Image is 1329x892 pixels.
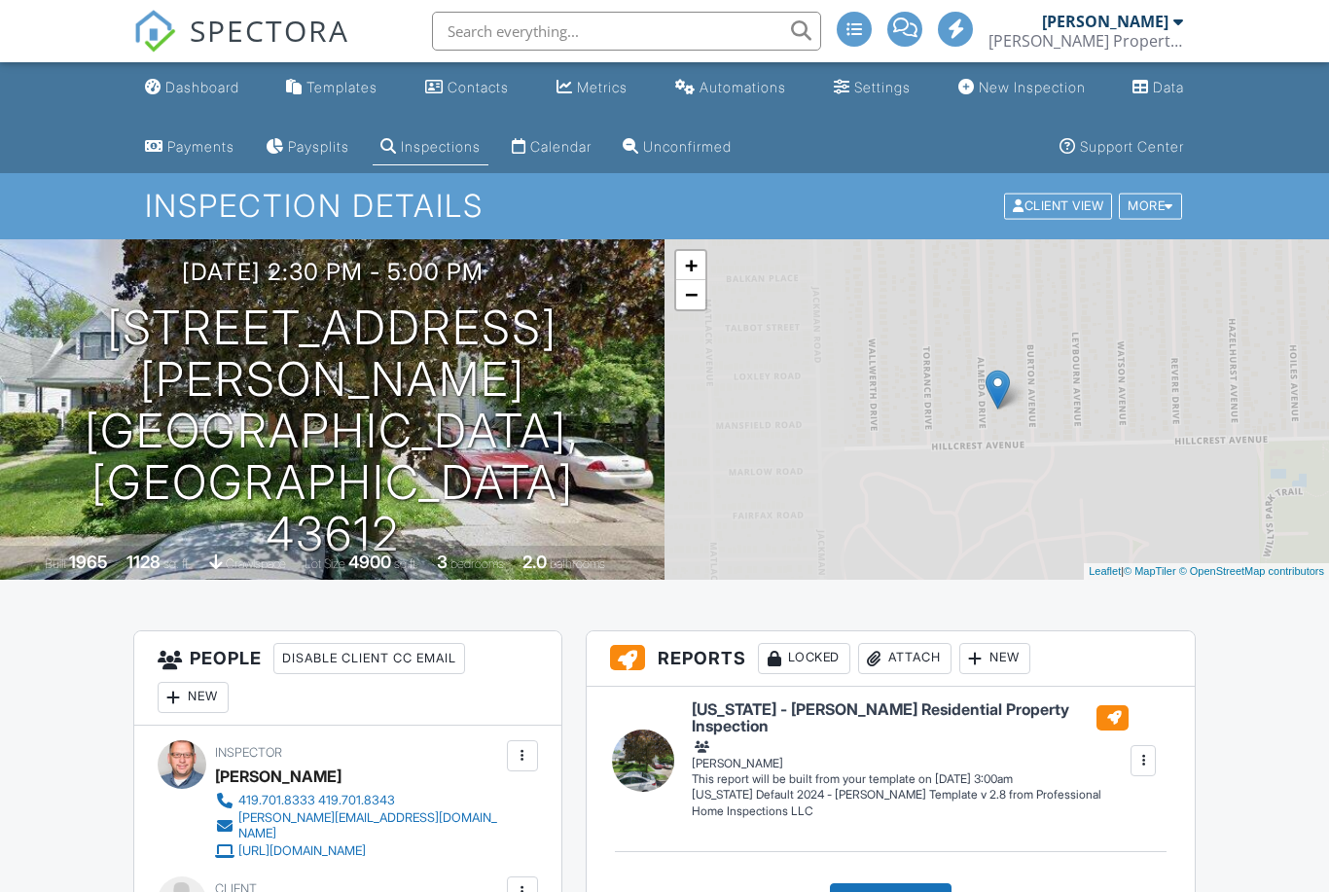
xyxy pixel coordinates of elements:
div: Paysplits [288,138,349,155]
span: bathrooms [550,556,605,571]
a: Contacts [417,70,517,106]
div: 1128 [126,552,161,572]
div: Locked [758,643,850,674]
div: [URL][DOMAIN_NAME] [238,843,366,859]
div: More [1119,194,1182,220]
div: This report will be built from your template on [DATE] 3:00am [692,771,1129,787]
div: [US_STATE] Default 2024 - [PERSON_NAME] Template v 2.8 from Professional Home Inspections LLC [692,787,1129,820]
h3: [DATE] 2:30 pm - 5:00 pm [182,259,484,285]
a: Zoom in [676,251,705,280]
div: Settings [854,79,911,95]
span: Built [45,556,66,571]
a: Metrics [549,70,635,106]
div: 4900 [348,552,391,572]
span: sq.ft. [394,556,418,571]
div: Calendar [530,138,592,155]
div: Kelley Property Inspections, LLC [988,31,1183,51]
div: Automations [700,79,786,95]
a: Settings [826,70,918,106]
div: New [959,643,1030,674]
a: Calendar [504,129,599,165]
a: Dashboard [137,70,247,106]
a: Paysplits [258,129,357,165]
div: Disable Client CC Email [273,643,465,674]
input: Search everything... [432,12,821,51]
span: crawlspace [226,556,286,571]
a: © OpenStreetMap contributors [1179,565,1324,577]
a: Automations (Advanced) [667,70,794,106]
a: Client View [1002,197,1117,212]
a: Zoom out [676,280,705,309]
div: Inspections [401,138,481,155]
h1: Inspection Details [145,189,1183,223]
div: 1965 [69,552,108,572]
a: [URL][DOMAIN_NAME] [215,841,502,861]
h3: People [134,631,561,726]
div: | [1084,563,1329,580]
div: Attach [858,643,952,674]
div: Dashboard [165,79,239,95]
div: Support Center [1080,138,1184,155]
h6: [US_STATE] - [PERSON_NAME] Residential Property Inspection [692,701,1129,735]
div: Payments [167,138,234,155]
div: [PERSON_NAME] [692,736,1129,771]
a: Templates [278,70,385,106]
h3: Reports [587,631,1195,687]
div: Templates [306,79,377,95]
a: New Inspection [951,70,1094,106]
div: Metrics [577,79,628,95]
a: Unconfirmed [615,129,739,165]
div: 419.701.8333 419.701.8343 [238,793,395,808]
div: New [158,682,229,713]
div: [PERSON_NAME][EMAIL_ADDRESS][DOMAIN_NAME] [238,810,502,841]
div: New Inspection [979,79,1086,95]
span: Inspector [215,745,282,760]
div: 2.0 [522,552,547,572]
a: Support Center [1052,129,1192,165]
span: Lot Size [305,556,345,571]
div: Client View [1004,194,1112,220]
span: sq. ft. [163,556,191,571]
span: bedrooms [450,556,504,571]
a: Inspections [373,129,488,165]
a: Payments [137,129,242,165]
a: Leaflet [1089,565,1121,577]
a: © MapTiler [1124,565,1176,577]
div: Data [1153,79,1184,95]
div: Unconfirmed [643,138,732,155]
div: Contacts [448,79,509,95]
a: 419.701.8333 419.701.8343 [215,791,502,810]
div: [PERSON_NAME] [1042,12,1168,31]
img: The Best Home Inspection Software - Spectora [133,10,176,53]
div: [PERSON_NAME] [215,762,341,791]
div: 3 [437,552,448,572]
a: Data [1125,70,1192,106]
a: SPECTORA [133,26,349,67]
span: SPECTORA [190,10,349,51]
h1: [STREET_ADDRESS][PERSON_NAME] [GEOGRAPHIC_DATA], [GEOGRAPHIC_DATA] 43612 [31,303,633,559]
a: [PERSON_NAME][EMAIL_ADDRESS][DOMAIN_NAME] [215,810,502,841]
